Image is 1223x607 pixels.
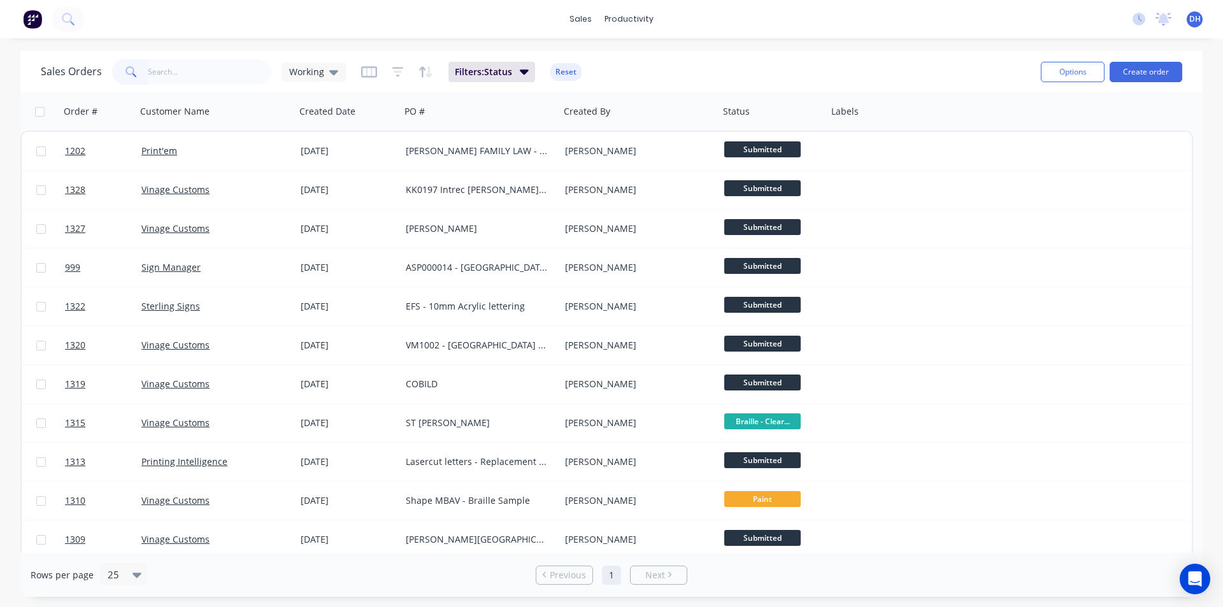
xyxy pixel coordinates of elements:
[1110,62,1182,82] button: Create order
[724,336,801,352] span: Submitted
[565,222,706,235] div: [PERSON_NAME]
[148,59,272,85] input: Search...
[301,300,396,313] div: [DATE]
[65,287,141,325] a: 1322
[141,378,210,390] a: Vinage Customs
[531,566,692,585] ul: Pagination
[724,297,801,313] span: Submitted
[65,482,141,520] a: 1310
[406,533,547,546] div: [PERSON_NAME][GEOGRAPHIC_DATA]
[141,261,201,273] a: Sign Manager
[65,365,141,403] a: 1319
[65,520,141,559] a: 1309
[140,105,210,118] div: Customer Name
[141,455,227,468] a: Printing Intelligence
[65,171,141,209] a: 1328
[1189,13,1201,25] span: DH
[65,248,141,287] a: 999
[404,105,425,118] div: PO #
[65,261,80,274] span: 999
[141,145,177,157] a: Print'em
[565,494,706,507] div: [PERSON_NAME]
[406,417,547,429] div: ST [PERSON_NAME]
[631,569,687,582] a: Next page
[301,339,396,352] div: [DATE]
[65,183,85,196] span: 1328
[724,452,801,468] span: Submitted
[64,105,97,118] div: Order #
[406,183,547,196] div: KK0197 Intrec [PERSON_NAME] - Timber Disc
[65,404,141,442] a: 1315
[31,569,94,582] span: Rows per page
[565,417,706,429] div: [PERSON_NAME]
[301,533,396,546] div: [DATE]
[565,183,706,196] div: [PERSON_NAME]
[724,258,801,274] span: Submitted
[65,210,141,248] a: 1327
[565,339,706,352] div: [PERSON_NAME]
[141,183,210,196] a: Vinage Customs
[724,530,801,546] span: Submitted
[65,417,85,429] span: 1315
[301,222,396,235] div: [DATE]
[301,378,396,390] div: [DATE]
[831,105,859,118] div: Labels
[41,66,102,78] h1: Sales Orders
[141,533,210,545] a: Vinage Customs
[141,417,210,429] a: Vinage Customs
[565,378,706,390] div: [PERSON_NAME]
[564,105,610,118] div: Created By
[65,132,141,170] a: 1202
[602,566,621,585] a: Page 1 is your current page
[301,183,396,196] div: [DATE]
[1180,564,1210,594] div: Open Intercom Messenger
[550,569,586,582] span: Previous
[65,222,85,235] span: 1327
[65,145,85,157] span: 1202
[724,375,801,390] span: Submitted
[65,300,85,313] span: 1322
[565,145,706,157] div: [PERSON_NAME]
[65,443,141,481] a: 1313
[301,261,396,274] div: [DATE]
[301,455,396,468] div: [DATE]
[65,455,85,468] span: 1313
[299,105,355,118] div: Created Date
[406,261,547,274] div: ASP000014 - [GEOGRAPHIC_DATA] - [GEOGRAPHIC_DATA]
[301,417,396,429] div: [DATE]
[289,65,324,78] span: Working
[406,455,547,468] div: Lasercut letters - Replacement T, l and s
[565,300,706,313] div: [PERSON_NAME]
[141,222,210,234] a: Vinage Customs
[65,378,85,390] span: 1319
[563,10,598,29] div: sales
[724,141,801,157] span: Submitted
[724,219,801,235] span: Submitted
[23,10,42,29] img: Factory
[406,339,547,352] div: VM1002 - [GEOGRAPHIC_DATA] Co Brailles
[65,326,141,364] a: 1320
[565,533,706,546] div: [PERSON_NAME]
[455,66,512,78] span: Filters: Status
[598,10,660,29] div: productivity
[724,413,801,429] span: Braille - Clear...
[565,261,706,274] div: [PERSON_NAME]
[406,300,547,313] div: EFS - 10mm Acrylic lettering
[724,180,801,196] span: Submitted
[1041,62,1105,82] button: Options
[406,222,547,235] div: [PERSON_NAME]
[723,105,750,118] div: Status
[65,339,85,352] span: 1320
[65,494,85,507] span: 1310
[141,494,210,506] a: Vinage Customs
[65,533,85,546] span: 1309
[448,62,535,82] button: Filters:Status
[301,494,396,507] div: [DATE]
[141,300,200,312] a: Sterling Signs
[406,494,547,507] div: Shape MBAV - Braille Sample
[550,63,582,81] button: Reset
[536,569,592,582] a: Previous page
[301,145,396,157] div: [DATE]
[645,569,665,582] span: Next
[406,378,547,390] div: COBILD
